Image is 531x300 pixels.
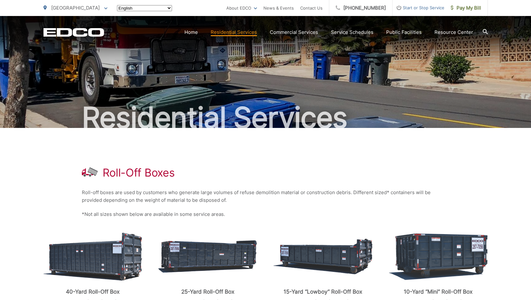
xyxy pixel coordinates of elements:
[158,240,257,273] img: roll-off-25-yard.png
[43,28,104,37] a: EDCD logo. Return to the homepage.
[226,4,257,12] a: About EDCO
[82,189,449,204] p: Roll-off boxes are used by customers who generate large volumes of refuse demolition material or ...
[386,28,422,36] a: Public Facilities
[211,28,257,36] a: Residential Services
[273,288,372,295] p: 15-Yard “Lowboy” Roll-Off Box
[331,28,373,36] a: Service Schedules
[389,233,488,280] img: roll-off-mini.png
[273,239,372,274] img: roll-off-lowboy.png
[158,288,257,295] p: 25-Yard Roll-Off Box
[184,28,198,36] a: Home
[43,288,143,295] p: 40-Yard Roll-Off Box
[43,102,488,134] h2: Residential Services
[263,4,294,12] a: News & Events
[270,28,318,36] a: Commercial Services
[451,4,481,12] span: Pay My Bill
[300,4,323,12] a: Contact Us
[434,28,473,36] a: Resource Center
[43,233,142,281] img: roll-off-40-yard.png
[82,210,449,218] p: *Not all sizes shown below are available in some service areas.
[388,288,488,295] p: 10-Yard “Mini” Roll-Off Box
[103,166,175,179] h1: Roll-Off Boxes
[117,5,172,11] select: Select a language
[51,5,100,11] span: [GEOGRAPHIC_DATA]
